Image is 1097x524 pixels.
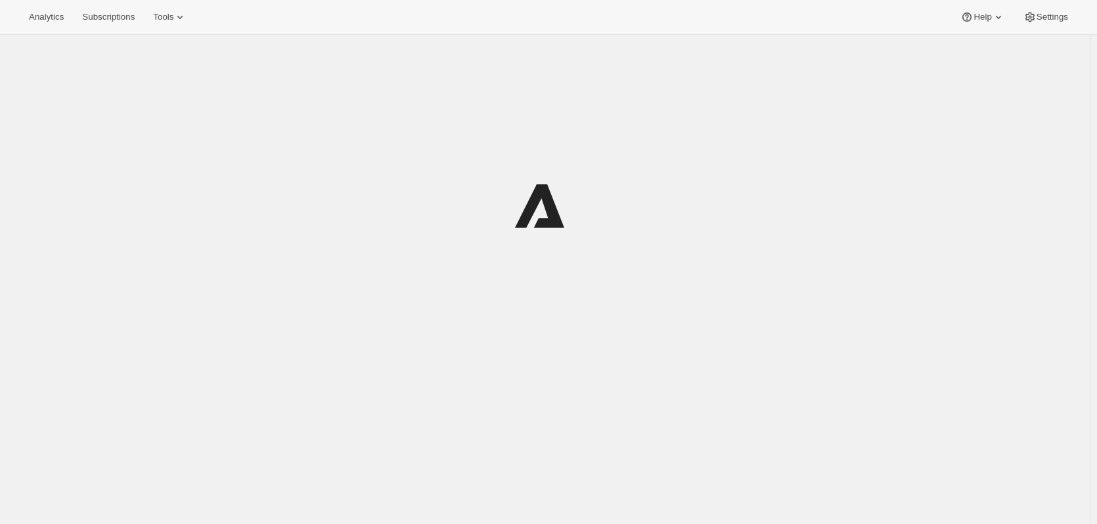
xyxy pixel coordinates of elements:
[974,12,991,22] span: Help
[145,8,194,26] button: Tools
[1037,12,1068,22] span: Settings
[29,12,64,22] span: Analytics
[1016,8,1076,26] button: Settings
[153,12,173,22] span: Tools
[74,8,143,26] button: Subscriptions
[952,8,1012,26] button: Help
[21,8,72,26] button: Analytics
[82,12,135,22] span: Subscriptions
